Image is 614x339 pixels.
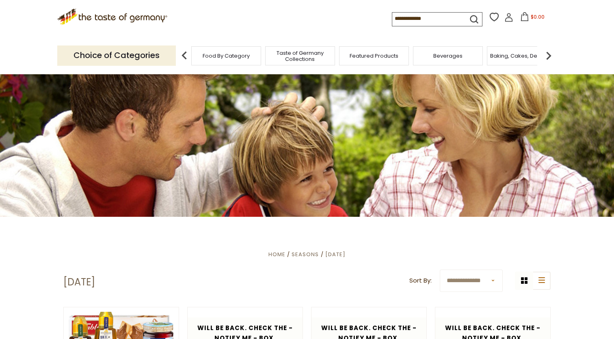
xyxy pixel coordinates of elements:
[433,53,463,59] a: Beverages
[268,250,285,258] a: Home
[325,250,346,258] a: [DATE]
[268,50,333,62] a: Taste of Germany Collections
[63,276,95,288] h1: [DATE]
[531,13,545,20] span: $0.00
[409,276,432,286] label: Sort By:
[350,53,398,59] a: Featured Products
[540,48,557,64] img: next arrow
[176,48,192,64] img: previous arrow
[203,53,250,59] a: Food By Category
[292,250,319,258] a: Seasons
[57,45,176,65] p: Choice of Categories
[515,12,549,24] button: $0.00
[490,53,553,59] a: Baking, Cakes, Desserts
